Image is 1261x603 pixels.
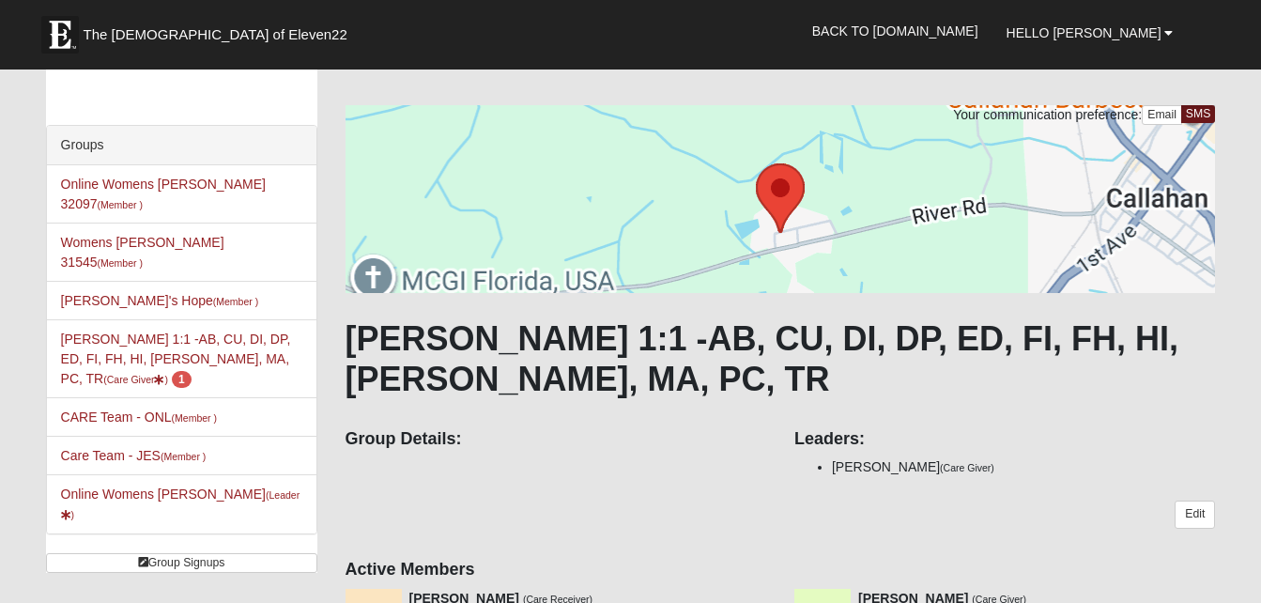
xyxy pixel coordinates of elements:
a: Edit [1175,501,1215,528]
img: Eleven22 logo [41,16,79,54]
span: The [DEMOGRAPHIC_DATA] of Eleven22 [84,25,347,44]
small: (Member ) [172,412,217,424]
div: Groups [47,126,316,165]
h4: Group Details: [346,429,766,450]
a: Womens [PERSON_NAME] 31545(Member ) [61,235,224,270]
a: Hello [PERSON_NAME] [992,9,1188,56]
span: number of pending members [172,371,192,388]
small: (Care Giver) [940,462,994,473]
a: SMS [1181,105,1216,123]
a: Group Signups [46,553,317,573]
h4: Active Members [346,560,1216,580]
h4: Leaders: [794,429,1215,450]
small: (Member ) [161,451,206,462]
a: Back to [DOMAIN_NAME] [798,8,992,54]
a: Care Team - JES(Member ) [61,448,207,463]
small: (Member ) [98,199,143,210]
a: Email [1142,105,1182,125]
a: [PERSON_NAME]'s Hope(Member ) [61,293,259,308]
li: [PERSON_NAME] [832,457,1215,477]
h1: [PERSON_NAME] 1:1 -AB, CU, DI, DP, ED, FI, FH, HI, [PERSON_NAME], MA, PC, TR [346,318,1216,399]
a: The [DEMOGRAPHIC_DATA] of Eleven22 [32,7,408,54]
a: [PERSON_NAME] 1:1 -AB, CU, DI, DP, ED, FI, FH, HI, [PERSON_NAME], MA, PC, TR(Care Giver) 1 [61,332,291,386]
span: Hello [PERSON_NAME] [1007,25,1161,40]
a: Online Womens [PERSON_NAME] 32097(Member ) [61,177,266,211]
small: (Member ) [213,296,258,307]
small: (Member ) [98,257,143,269]
small: (Care Giver ) [103,374,168,385]
span: Your communication preference: [953,107,1142,122]
a: Online Womens [PERSON_NAME](Leader) [61,487,300,521]
a: CARE Team - ONL(Member ) [61,410,217,425]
